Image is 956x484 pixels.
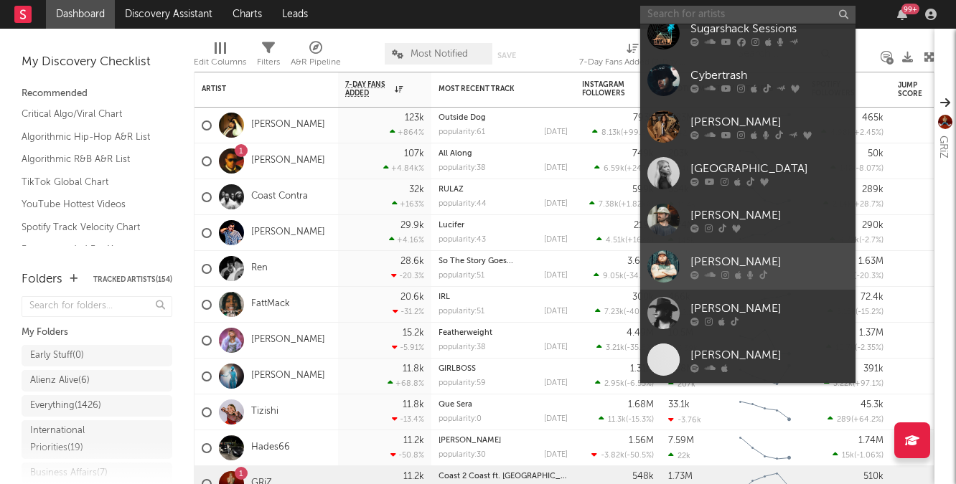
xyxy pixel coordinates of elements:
[22,324,172,341] div: My Folders
[30,465,108,482] div: Business Affairs ( 7 )
[640,150,856,196] a: [GEOGRAPHIC_DATA]
[383,163,424,173] div: +4.84k %
[439,186,464,194] a: RULAZ
[668,451,690,460] div: 22k
[857,344,881,352] span: -2.35 %
[861,293,884,302] div: 72.4k
[439,401,568,409] div: Que Sera
[544,200,568,208] div: [DATE]
[582,80,632,98] div: Instagram Followers
[861,237,881,245] span: -2.7 %
[934,136,952,158] div: GRiZ
[439,236,486,244] div: popularity: 43
[400,221,424,230] div: 29.9k
[630,364,654,374] div: 1.31M
[861,400,884,409] div: 45.3k
[392,199,424,209] div: +163 %
[589,199,654,209] div: ( )
[439,164,486,172] div: popularity: 38
[439,114,486,122] a: Outside Dog
[858,436,884,445] div: 1.74M
[439,150,472,158] a: All Along
[863,472,884,481] div: 510k
[439,293,450,301] a: IRL
[690,300,848,317] div: [PERSON_NAME]
[627,452,652,460] span: -50.5 %
[251,334,325,346] a: [PERSON_NAME]
[497,52,516,60] button: Save
[544,451,568,459] div: [DATE]
[439,437,568,445] div: Ja Morant
[22,345,172,366] a: Early Stuff(0)
[409,185,424,194] div: 32k
[439,365,568,373] div: GIRLBOSS
[544,128,568,136] div: [DATE]
[837,416,851,424] span: 289
[404,149,424,158] div: 107k
[22,219,158,235] a: Spotify Track Velocity Chart
[853,416,881,424] span: +64.2 %
[439,150,568,158] div: All Along
[544,272,568,280] div: [DATE]
[439,308,484,315] div: popularity: 51
[828,307,884,316] div: ( )
[862,221,884,230] div: 290k
[830,163,884,173] div: ( )
[439,257,568,265] div: So The Story Goes...
[898,404,955,421] div: 72.6
[640,10,856,57] a: Sugarshack Sessions
[392,343,424,352] div: -5.91 %
[439,401,472,409] a: Que Sera
[389,235,424,245] div: +4.16 %
[627,344,652,352] span: -35.6 %
[599,201,619,209] span: 7.38k
[405,113,424,123] div: 123k
[632,472,654,481] div: 548k
[22,395,172,417] a: Everything(1426)
[439,272,484,280] div: popularity: 51
[202,85,309,93] div: Artist
[439,365,476,373] a: GIRLBOSS
[632,293,654,302] div: 300k
[251,442,290,454] a: Hades66
[632,149,654,158] div: 749k
[439,415,482,423] div: popularity: 0
[668,400,690,409] div: 33.1k
[403,472,424,481] div: 11.2k
[690,67,848,84] div: Cybertrash
[596,235,654,245] div: ( )
[897,9,907,20] button: 99+
[633,113,654,123] div: 793k
[544,343,568,351] div: [DATE]
[604,165,624,173] span: 6.59k
[403,328,424,338] div: 15.2k
[257,54,280,71] div: Filters
[690,160,848,177] div: [GEOGRAPHIC_DATA]
[594,271,654,280] div: ( )
[858,308,881,316] span: -15.2 %
[898,296,955,313] div: 92.5
[868,149,884,158] div: 50k
[544,379,568,387] div: [DATE]
[859,328,884,338] div: 1.37M
[863,364,884,374] div: 391k
[627,257,654,266] div: 3.68M
[390,450,424,460] div: -50.8 %
[22,54,172,71] div: My Discovery Checklist
[439,222,568,229] div: Lucifer
[627,328,654,338] div: 4.49M
[901,4,919,14] div: 99 +
[898,189,955,206] div: 68.8
[30,347,84,364] div: Early Stuff ( 0 )
[690,207,848,224] div: [PERSON_NAME]
[856,165,881,173] span: -8.07 %
[601,452,624,460] span: -3.82k
[22,242,158,257] a: Recommended For You
[591,450,654,460] div: ( )
[22,420,172,459] a: International Priorities(19)
[22,296,172,317] input: Search for folders...
[830,235,884,245] div: ( )
[733,430,797,466] svg: Chart title
[898,153,955,170] div: 68.6
[22,271,62,288] div: Folders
